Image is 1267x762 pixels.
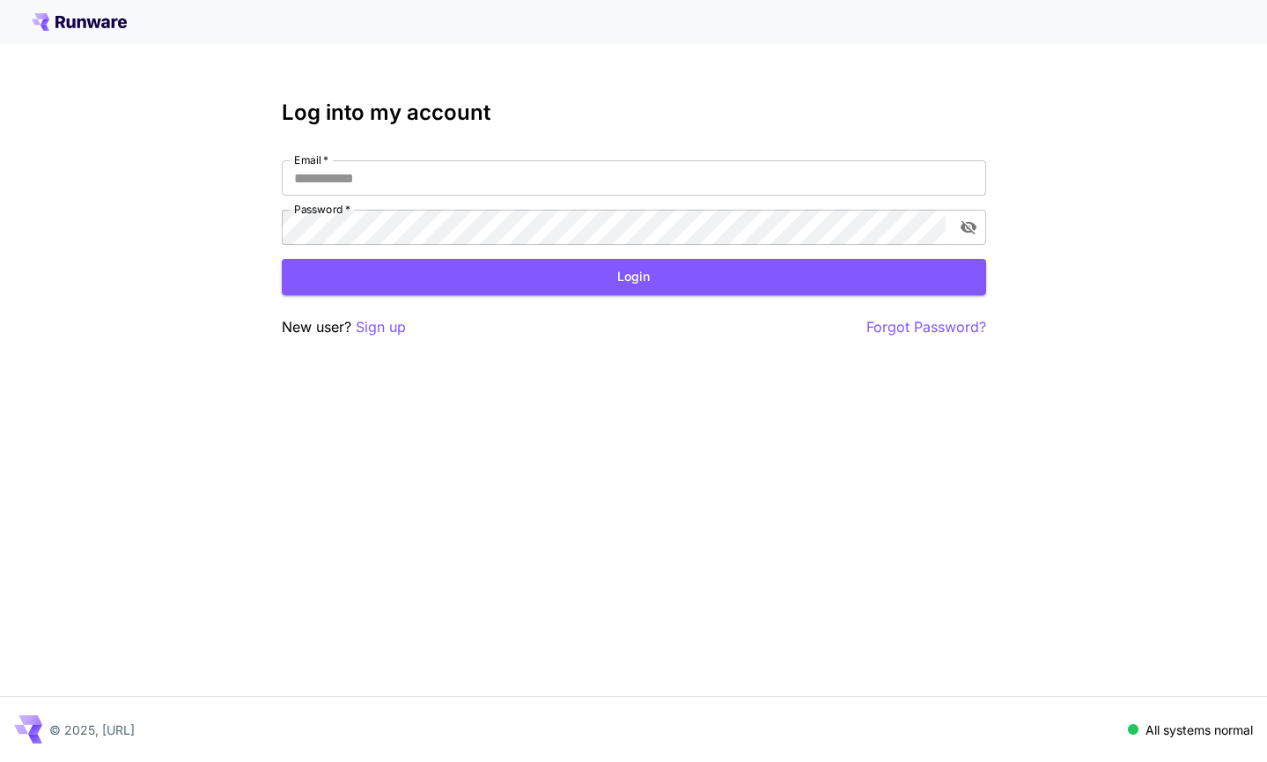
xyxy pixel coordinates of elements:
h3: Log into my account [282,100,986,125]
label: Email [294,152,328,167]
button: Login [282,259,986,295]
p: © 2025, [URL] [49,721,135,739]
label: Password [294,202,350,217]
p: All systems normal [1145,721,1253,739]
button: Sign up [356,316,406,338]
p: New user? [282,316,406,338]
button: toggle password visibility [953,211,984,243]
button: Forgot Password? [866,316,986,338]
